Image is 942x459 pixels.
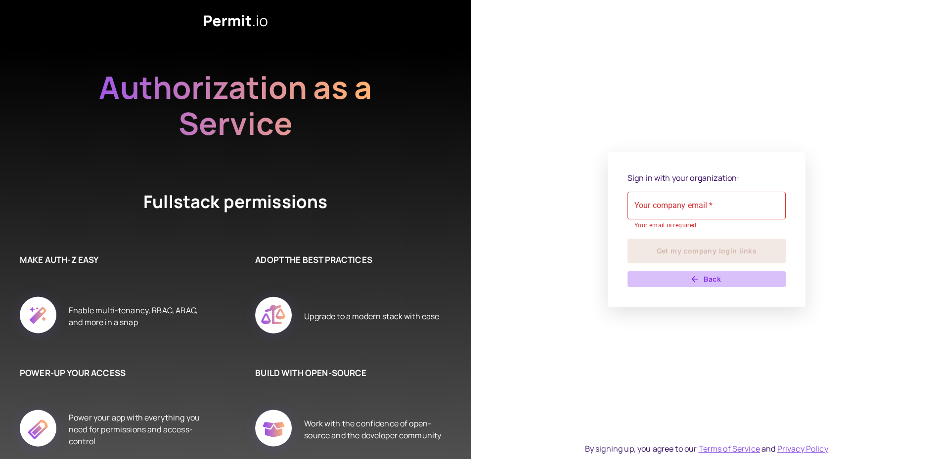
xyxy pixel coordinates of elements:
[777,443,828,454] a: Privacy Policy
[699,443,760,454] a: Terms of Service
[20,253,206,266] h6: MAKE AUTH-Z EASY
[634,221,779,231] p: Your email is required
[628,239,786,263] button: Get my company login links
[628,271,786,287] button: Back
[255,253,441,266] h6: ADOPT THE BEST PRACTICES
[628,172,786,184] p: Sign in with your organization:
[69,286,206,347] div: Enable multi-tenancy, RBAC, ABAC, and more in a snap
[255,367,441,379] h6: BUILD WITH OPEN-SOURCE
[107,190,364,214] h4: Fullstack permissions
[304,286,439,347] div: Upgrade to a modern stack with ease
[585,443,828,455] div: By signing up, you agree to our and
[67,69,404,141] h2: Authorization as a Service
[20,367,206,379] h6: POWER-UP YOUR ACCESS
